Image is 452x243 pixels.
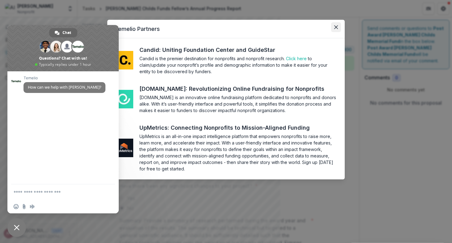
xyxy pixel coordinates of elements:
[115,90,133,108] img: me
[7,218,26,237] div: Close chat
[22,204,27,209] span: Send a file
[115,139,133,157] img: me
[14,204,19,209] span: Insert an emoji
[139,85,336,93] a: [DOMAIN_NAME]: Revolutionizing Online Fundraising for Nonprofits
[14,190,99,195] textarea: Compose your message...
[49,28,77,37] div: Chat
[30,204,35,209] span: Audio message
[62,28,71,37] span: Chat
[139,94,337,114] section: [DOMAIN_NAME] is an innovative online fundraising platform dedicated to nonprofits and donors ali...
[28,85,101,90] span: How can we help with [PERSON_NAME]?
[139,124,321,132] a: UpMetrics: Connecting Nonprofits to Mission-Aligned Funding
[331,22,341,32] button: Close
[139,55,337,75] section: Candid is the premier destination for nonprofits and nonprofit research. to claim/update your non...
[286,56,307,61] a: Click here
[139,133,337,172] section: UpMetrics is an all-in-one impact intelligence platform that empowers nonprofits to raise more, l...
[23,76,105,80] span: Temelio
[115,51,133,69] img: me
[139,46,287,54] a: Candid: Uniting Foundation Center and GuideStar
[107,20,345,38] header: Temelio Partners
